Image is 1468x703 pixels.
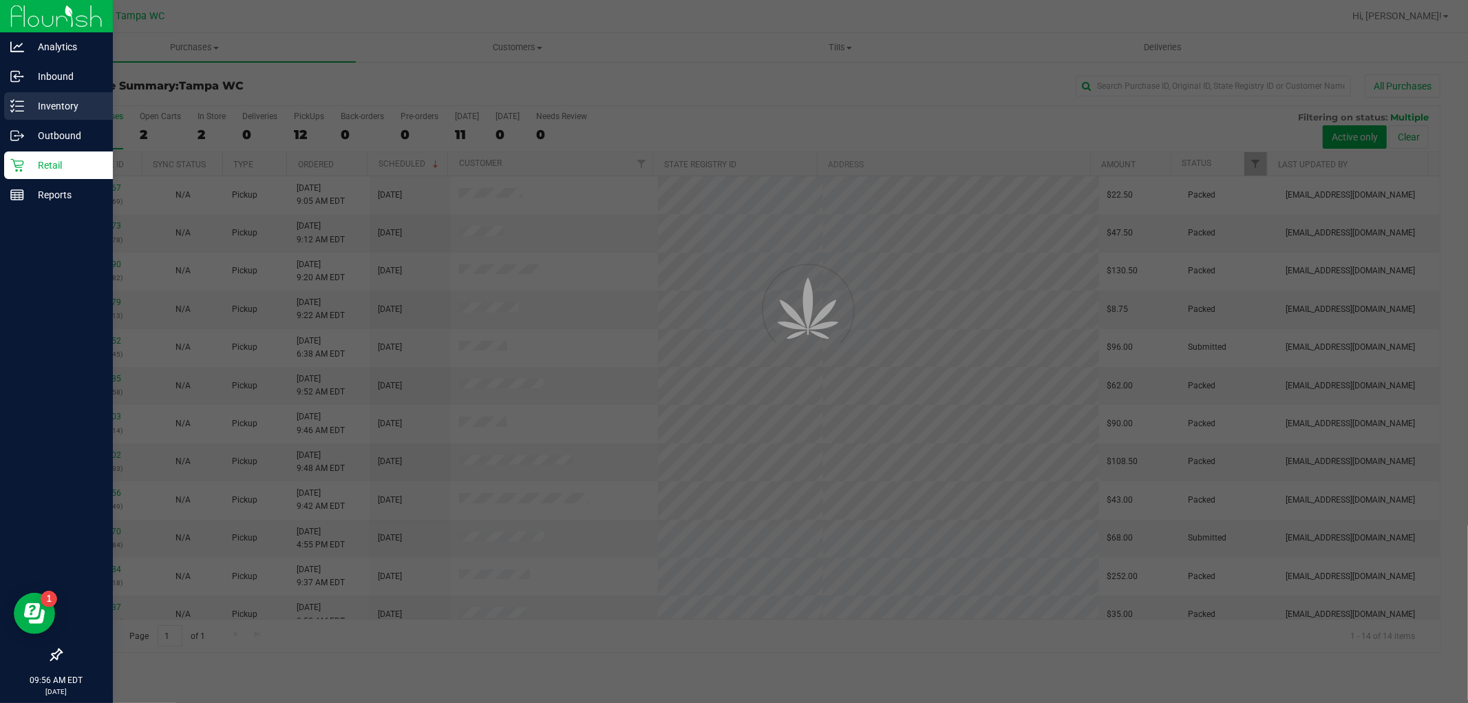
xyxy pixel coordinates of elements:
[24,157,107,174] p: Retail
[10,188,24,202] inline-svg: Reports
[24,68,107,85] p: Inbound
[24,127,107,144] p: Outbound
[10,99,24,113] inline-svg: Inventory
[24,98,107,114] p: Inventory
[24,187,107,203] p: Reports
[10,40,24,54] inline-svg: Analytics
[10,158,24,172] inline-svg: Retail
[6,686,107,697] p: [DATE]
[10,70,24,83] inline-svg: Inbound
[14,593,55,634] iframe: Resource center
[24,39,107,55] p: Analytics
[10,129,24,143] inline-svg: Outbound
[41,591,57,607] iframe: Resource center unread badge
[6,674,107,686] p: 09:56 AM EDT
